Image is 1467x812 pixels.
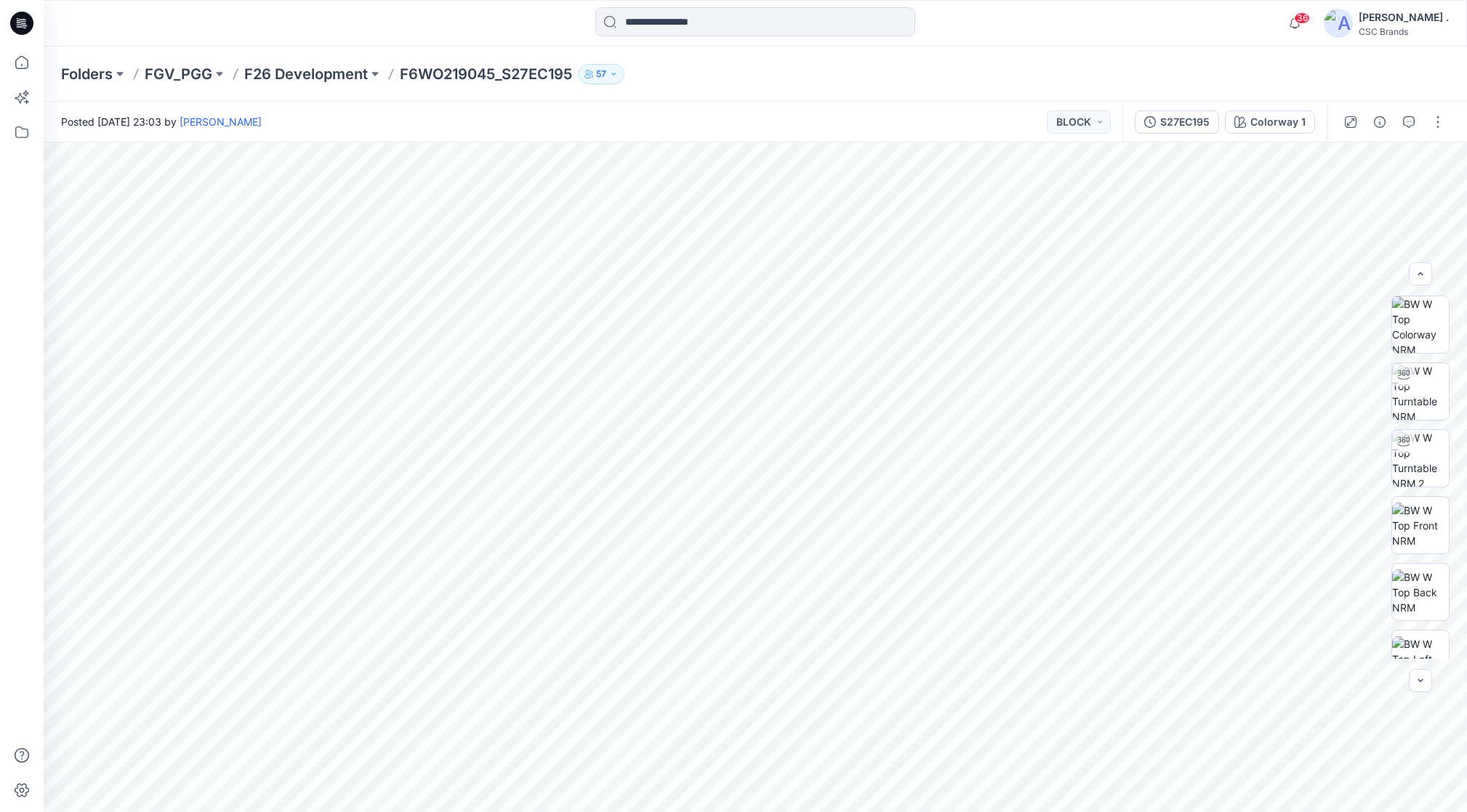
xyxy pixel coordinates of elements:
[1160,114,1210,130] div: S27EC195
[1392,363,1449,420] img: BW W Top Turntable NRM
[1392,636,1449,682] img: BW W Top Left NRM
[1324,9,1353,38] img: avatar
[1135,110,1219,134] button: S27EC195
[1392,430,1449,487] img: BW W Top Turntable NRM 2
[1392,569,1449,615] img: BW W Top Back NRM
[61,64,113,84] a: Folders
[180,115,262,128] a: [PERSON_NAME]
[578,64,624,84] button: 57
[244,64,368,84] a: F26 Development
[1359,9,1449,26] div: [PERSON_NAME] .
[145,64,212,84] a: FGV_PGG
[1250,114,1306,130] div: Colorway 1
[61,114,262,129] span: Posted [DATE] 23:03 by
[1392,503,1449,548] img: BW W Top Front NRM
[1225,110,1315,134] button: Colorway 1
[1392,296,1449,353] img: BW W Top Colorway NRM
[596,66,606,82] p: 57
[1368,110,1391,134] button: Details
[1359,26,1449,37] div: CSC Brands
[400,64,572,84] p: F6WO219045_S27EC195
[1294,12,1310,24] span: 36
